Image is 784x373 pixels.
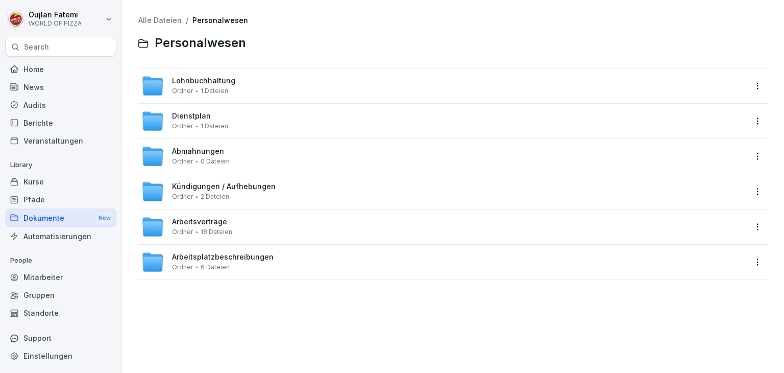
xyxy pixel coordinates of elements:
span: 0 Dateien [201,158,230,165]
a: Automatisierungen [5,227,116,245]
span: Ordner [172,264,193,271]
span: 6 Dateien [201,264,230,271]
a: DienstplanOrdner1 Dateien [141,110,746,132]
p: Search [24,42,49,52]
span: Arbeitsplatzbeschreibungen [172,253,274,262]
span: Abmahnungen [172,147,224,156]
span: Ordner [172,158,193,165]
span: Kündigungen / Aufhebungen [172,182,276,191]
a: ArbeitsplatzbeschreibungenOrdner6 Dateien [141,251,746,273]
span: 1 Dateien [201,87,228,95]
a: Kurse [5,173,116,191]
span: Ordner [172,87,193,95]
span: Ordner [172,228,193,236]
div: Dokumente [5,208,116,227]
a: News [5,78,116,96]
a: Home [5,60,116,78]
span: 2 Dateien [201,193,229,200]
span: 1 Dateien [201,123,228,130]
div: New [96,212,113,224]
a: LohnbuchhaltungOrdner1 Dateien [141,75,746,97]
a: Mitarbeiter [5,268,116,286]
a: Pfade [5,191,116,208]
a: ArbeitsverträgeOrdner18 Dateien [141,216,746,238]
span: 18 Dateien [201,228,232,236]
a: Audits [5,96,116,114]
p: Oujlan Fatemi [29,11,82,19]
a: Standorte [5,304,116,322]
a: Personalwesen [192,16,248,25]
a: Alle Dateien [138,16,182,25]
span: / [186,16,188,25]
div: Support [5,329,116,347]
a: DokumenteNew [5,208,116,227]
a: Einstellungen [5,347,116,365]
span: Ordner [172,123,193,130]
p: People [5,252,116,269]
a: Kündigungen / AufhebungenOrdner2 Dateien [141,180,746,203]
span: Lohnbuchhaltung [172,77,235,85]
a: Berichte [5,114,116,132]
p: WORLD OF PIZZA [29,20,82,27]
span: Ordner [172,193,193,200]
span: Arbeitsverträge [172,218,227,226]
a: Veranstaltungen [5,132,116,150]
p: Library [5,157,116,173]
span: Dienstplan [172,112,211,121]
a: AbmahnungenOrdner0 Dateien [141,145,746,168]
span: Personalwesen [155,36,246,51]
a: Gruppen [5,286,116,304]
